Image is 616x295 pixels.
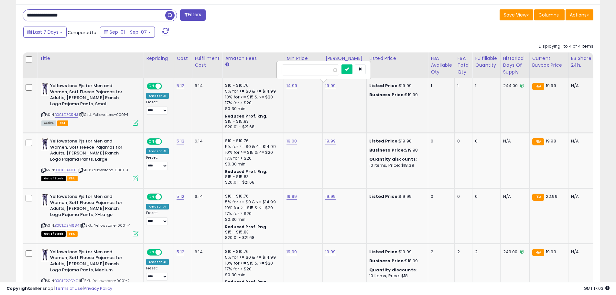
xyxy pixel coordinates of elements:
[475,194,495,199] div: 0
[369,83,399,89] b: Listed Price:
[225,106,279,112] div: $0.30 min
[369,92,405,98] b: Business Price:
[500,9,533,20] button: Save View
[225,266,279,272] div: 17% for > $20
[369,138,423,144] div: $19.98
[23,27,67,38] button: Last 7 Days
[325,249,336,255] a: 19.99
[534,9,565,20] button: Columns
[369,267,416,273] b: Quantity discounts
[286,193,297,200] a: 19.99
[147,84,156,89] span: ON
[225,230,279,235] div: $15 - $15.83
[177,249,184,255] a: 5.12
[41,83,49,96] img: 41jNEwZhz4L._SL40_.jpg
[369,273,423,279] div: 10 Items, Price: $18
[369,258,405,264] b: Business Price:
[146,259,169,265] div: Amazon AI
[584,285,610,291] span: 2025-09-15 17:03 GMT
[146,155,169,170] div: Preset:
[225,260,279,266] div: 10% for >= $15 & <= $20
[369,249,423,255] div: $19.99
[225,83,279,88] div: $10 - $10.76
[225,224,267,230] b: Reduced Prof. Rng.
[532,138,544,145] small: FBA
[286,55,320,62] div: Min Price
[147,139,156,144] span: ON
[225,161,279,167] div: $0.30 min
[431,55,452,75] div: FBA Available Qty
[146,266,169,281] div: Preset:
[431,83,449,89] div: 1
[457,55,470,75] div: FBA Total Qty
[41,138,49,151] img: 41jNEwZhz4L._SL40_.jpg
[195,249,217,255] div: 6.14
[225,169,267,174] b: Reduced Prof. Rng.
[100,27,155,38] button: Sep-01 - Sep-07
[41,138,138,180] div: ASIN:
[225,150,279,155] div: 10% for >= $15 & <= $20
[41,249,49,262] img: 41jNEwZhz4L._SL40_.jpg
[195,138,217,144] div: 6.14
[457,83,467,89] div: 1
[67,231,78,237] span: FBA
[80,223,130,228] span: | SKU: Yellowstone-0001-4
[147,194,156,200] span: ON
[571,55,595,69] div: BB Share 24h.
[225,194,279,199] div: $10 - $10.76
[503,194,524,199] div: N/A
[146,100,169,115] div: Preset:
[225,255,279,260] div: 5% for >= $0 & <= $14.99
[325,55,364,62] div: [PERSON_NAME]
[55,112,78,118] a: B0CLDZCRNJ
[33,29,59,35] span: Last 7 Days
[41,83,138,125] div: ASIN:
[225,217,279,222] div: $0.30 min
[369,163,423,168] div: 10 Items, Price: $18.39
[369,258,423,264] div: $18.99
[546,249,556,255] span: 19.99
[41,194,49,207] img: 41jNEwZhz4L._SL40_.jpg
[475,249,495,255] div: 2
[146,204,169,210] div: Amazon AI
[195,83,217,89] div: 6.14
[225,94,279,100] div: 10% for >= $15 & <= $20
[369,156,416,162] b: Quantity discounts
[78,167,128,173] span: | SKU: Yellowstone-0001-3
[286,83,297,89] a: 14.99
[571,138,592,144] div: N/A
[503,55,527,75] div: Historical Days Of Supply
[546,193,557,199] span: 22.99
[369,249,399,255] b: Listed Price:
[571,83,592,89] div: N/A
[177,83,184,89] a: 5.12
[475,138,495,144] div: 0
[147,250,156,255] span: ON
[431,249,449,255] div: 2
[475,83,495,89] div: 1
[503,83,524,89] div: 244.00
[57,120,68,126] span: FBA
[369,138,399,144] b: Listed Price:
[50,83,129,108] b: Yellowstone Pjs for Men and Women, Soft Fleece Pajamas for Adults, [PERSON_NAME] Ranch Logo Pajam...
[50,138,129,164] b: Yellowstone Pjs for Men and Women, Soft Fleece Pajamas for Adults, [PERSON_NAME] Ranch Logo Pajam...
[369,147,423,153] div: $19.98
[195,194,217,199] div: 6.14
[146,93,169,99] div: Amazon AI
[532,194,544,201] small: FBA
[177,55,189,62] div: Cost
[225,199,279,205] div: 5% for >= $0 & <= $14.99
[161,194,171,200] span: OFF
[146,211,169,225] div: Preset:
[538,12,559,18] span: Columns
[546,138,556,144] span: 19.98
[475,55,497,69] div: Fulfillable Quantity
[79,112,128,117] span: | SKU: Yellowstone-0001-1
[195,55,220,69] div: Fulfillment Cost
[539,43,593,50] div: Displaying 1 to 4 of 4 items
[225,155,279,161] div: 17% for > $20
[369,156,423,162] div: :
[225,272,279,278] div: $0.30 min
[180,9,205,21] button: Filters
[110,29,147,35] span: Sep-01 - Sep-07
